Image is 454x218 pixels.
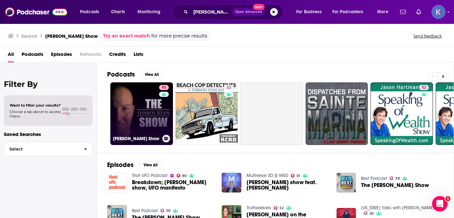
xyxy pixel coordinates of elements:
div: Search podcasts, credits, & more... [179,5,289,19]
span: 61 [297,174,300,177]
img: The Shawn Ryan Show [337,173,356,192]
a: Lists [134,49,143,62]
button: Select [4,142,93,156]
span: Logged in as kristina.caracciolo [431,5,446,19]
a: Podcasts [22,49,43,62]
a: 52 [370,82,433,145]
h2: Episodes [107,161,134,169]
a: 38 [160,209,171,213]
button: View All [139,161,162,169]
button: View All [140,71,163,78]
span: Breakdown; [PERSON_NAME] show, UFO manifesto [132,180,214,191]
a: Try an exact match [103,32,150,40]
a: Credits [109,49,126,62]
a: 29 [364,211,374,215]
a: 38 [389,176,400,180]
button: open menu [292,7,330,17]
a: 80 [177,174,187,178]
span: For Business [296,7,322,16]
a: PodcastsView All [107,70,163,78]
button: open menu [76,7,107,17]
input: Search podcasts, credits, & more... [191,7,232,17]
span: Podcasts [80,7,99,16]
button: Show profile menu [431,5,446,19]
h3: [PERSON_NAME] Show [113,136,160,141]
span: for more precise results [151,32,207,40]
h3: Search [21,33,37,39]
span: 93 [162,85,166,91]
span: 52 [422,85,426,91]
span: Select [4,147,79,151]
img: Breakdown; Shawn Ryan show, UFO manifesto [107,173,127,192]
button: Open AdvancedNew [232,8,265,16]
span: Open Advanced [235,10,262,14]
a: Show notifications dropdown [398,6,409,17]
a: Show notifications dropdown [414,6,424,17]
span: New [253,4,265,10]
a: Tennessee Talks with Tim Burchett [361,205,435,211]
button: open menu [133,7,169,17]
span: 52 [279,207,284,210]
span: 32 [227,85,231,91]
a: All [8,49,14,62]
a: 61 [291,174,300,178]
span: More [377,7,388,16]
span: 38 [166,209,170,212]
span: Networks [80,49,101,62]
a: That UFO Podcast [132,173,167,178]
span: The [PERSON_NAME] Show [361,182,429,188]
span: Choose a tab above to access filters. [10,109,61,119]
a: Multiverse 5D @ M5D [247,173,288,178]
span: 80 [182,174,187,177]
span: Monitoring [137,7,160,16]
span: Want to filter your results? [10,103,61,108]
a: Shawn Ryan show feat. Steven Greer [247,180,329,191]
span: 29 [369,212,374,215]
a: 32 [224,85,234,90]
a: 93[PERSON_NAME] Show [110,82,173,145]
button: open menu [328,7,373,17]
a: Breakdown; Shawn Ryan show, UFO manifesto [132,180,214,191]
a: Best Podcast [361,176,387,181]
button: open menu [373,7,396,17]
h2: Podcasts [107,70,135,78]
span: For Podcasters [332,7,363,16]
a: Episodes [51,49,72,62]
img: Shawn Ryan show feat. Steven Greer [222,173,241,192]
img: Podchaser - Follow, Share and Rate Podcasts [5,6,67,18]
a: 52 [419,85,429,90]
a: 32 [176,82,238,145]
a: EpisodesView All [107,161,162,169]
h2: Filter By [4,79,93,89]
a: 52 [274,206,284,210]
a: Truthseekers [247,205,271,211]
img: User Profile [431,5,446,19]
button: Send feedback [411,33,444,39]
span: Charts [111,7,125,16]
a: 93 [159,85,169,90]
a: Best Podcast [132,208,158,213]
a: Charts [107,7,129,17]
h3: [PERSON_NAME] Show [45,33,98,39]
span: [PERSON_NAME] show feat. [PERSON_NAME] [247,180,329,191]
p: Saved Searches [4,131,93,137]
span: 38 [395,177,400,180]
iframe: Intercom live chat [432,196,448,212]
a: The Shawn Ryan Show [361,182,429,188]
span: 1 [445,196,450,201]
